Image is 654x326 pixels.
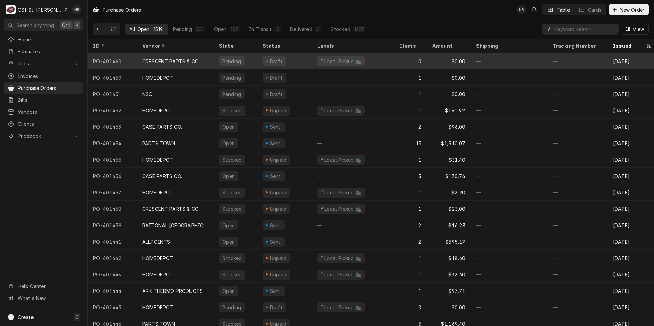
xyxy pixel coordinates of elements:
[394,86,427,102] div: 1
[263,42,305,50] div: Status
[547,299,607,315] div: —
[320,304,362,311] div: ² Local Pickup 🛍️
[222,271,243,278] div: Stocked
[142,156,173,163] div: HOMEDEPOT
[320,189,362,196] div: ² Local Pickup 🛍️
[427,86,471,102] div: $0.00
[316,26,321,33] div: 6
[471,102,547,119] div: —
[142,287,203,295] div: ARK THERMO PRODUCTS
[18,84,80,92] span: Purchase Orders
[269,222,282,229] div: Sent
[4,34,83,45] a: Home
[269,156,287,163] div: Unpaid
[6,5,16,14] div: CSI St. Louis's Avatar
[547,102,607,119] div: —
[18,108,80,116] span: Vendors
[618,6,646,13] span: New Order
[142,58,199,65] div: CRESCENT PARTS & CO
[631,26,645,33] span: View
[394,233,427,250] div: 2
[214,26,227,33] div: Open
[471,53,547,69] div: —
[88,299,137,315] div: PO-401445
[557,6,570,13] div: Table
[400,42,420,50] div: Items
[142,205,199,213] div: CRESCENT PARTS & CO
[72,5,81,14] div: Nick Badolato's Avatar
[320,58,362,65] div: ² Local Pickup 🛍️
[427,102,471,119] div: $161.92
[18,314,34,320] span: Create
[269,107,287,114] div: Unpaid
[547,151,607,168] div: —
[394,299,427,315] div: 0
[394,283,427,299] div: 1
[394,135,427,151] div: 13
[427,135,471,151] div: $1,510.07
[609,4,649,15] button: New Order
[547,53,607,69] div: —
[427,168,471,184] div: $170.74
[427,250,471,266] div: $18.60
[18,132,69,139] span: Pricebook
[231,26,238,33] div: 107
[394,217,427,233] div: 2
[471,135,547,151] div: —
[547,266,607,283] div: —
[432,42,464,50] div: Amount
[427,217,471,233] div: $16.23
[516,5,526,14] div: NB
[427,283,471,299] div: $97.71
[516,5,526,14] div: Nick Badolato's Avatar
[529,4,540,15] button: Open search
[222,287,236,295] div: Open
[394,201,427,217] div: 1
[276,26,280,33] div: 0
[427,184,471,201] div: $2.90
[196,26,204,33] div: 201
[72,5,81,14] div: NB
[394,184,427,201] div: 1
[142,255,173,262] div: HOMEDEPOT
[312,283,394,299] div: —
[613,42,644,50] div: Issued
[222,173,236,180] div: Open
[62,22,71,29] span: Ctrl
[4,293,83,304] a: Go to What's New
[154,26,163,33] div: 1519
[142,123,182,131] div: CASE PARTS CO.
[142,173,182,180] div: CASE PARTS CO.
[4,46,83,57] a: Estimates
[320,255,362,262] div: ² Local Pickup 🛍️
[18,295,79,302] span: What's New
[18,36,80,43] span: Home
[269,140,282,147] div: Sent
[222,304,242,311] div: Pending
[173,26,192,33] div: Pending
[88,151,137,168] div: PO-401455
[269,58,284,65] div: Draft
[269,74,284,81] div: Draft
[427,151,471,168] div: $31.40
[88,233,137,250] div: PO-401441
[554,24,615,35] input: Keyword search
[142,222,208,229] div: RATIONAL [GEOGRAPHIC_DATA]
[547,283,607,299] div: —
[312,168,394,184] div: —
[222,238,236,245] div: Open
[16,22,54,29] span: Search anything
[269,91,284,98] div: Draft
[471,86,547,102] div: —
[320,205,362,213] div: ² Local Pickup 🛍️
[4,58,83,69] a: Go to Jobs
[553,42,602,50] div: Tracking Number
[4,94,83,106] a: Bills
[75,314,79,321] span: C
[269,123,282,131] div: Sent
[427,299,471,315] div: $0.00
[93,42,130,50] div: ID
[471,283,547,299] div: —
[222,58,242,65] div: Pending
[269,238,282,245] div: Sent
